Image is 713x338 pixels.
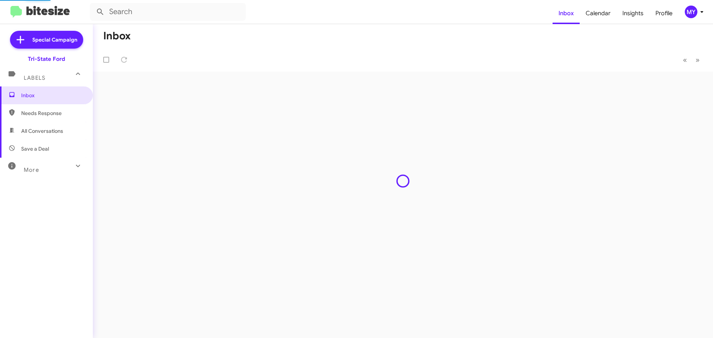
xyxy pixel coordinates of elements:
a: Calendar [580,3,616,24]
nav: Page navigation example [679,52,704,68]
button: Next [691,52,704,68]
a: Profile [649,3,678,24]
span: Special Campaign [32,36,77,43]
span: All Conversations [21,127,63,135]
div: Tri-State Ford [28,55,65,63]
span: Inbox [21,92,84,99]
span: « [683,55,687,65]
span: Labels [24,75,45,81]
span: Needs Response [21,109,84,117]
input: Search [90,3,246,21]
div: MY [685,6,697,18]
a: Inbox [553,3,580,24]
h1: Inbox [103,30,131,42]
a: Special Campaign [10,31,83,49]
span: More [24,167,39,173]
span: » [696,55,700,65]
a: Insights [616,3,649,24]
button: MY [678,6,705,18]
button: Previous [678,52,691,68]
span: Save a Deal [21,145,49,152]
